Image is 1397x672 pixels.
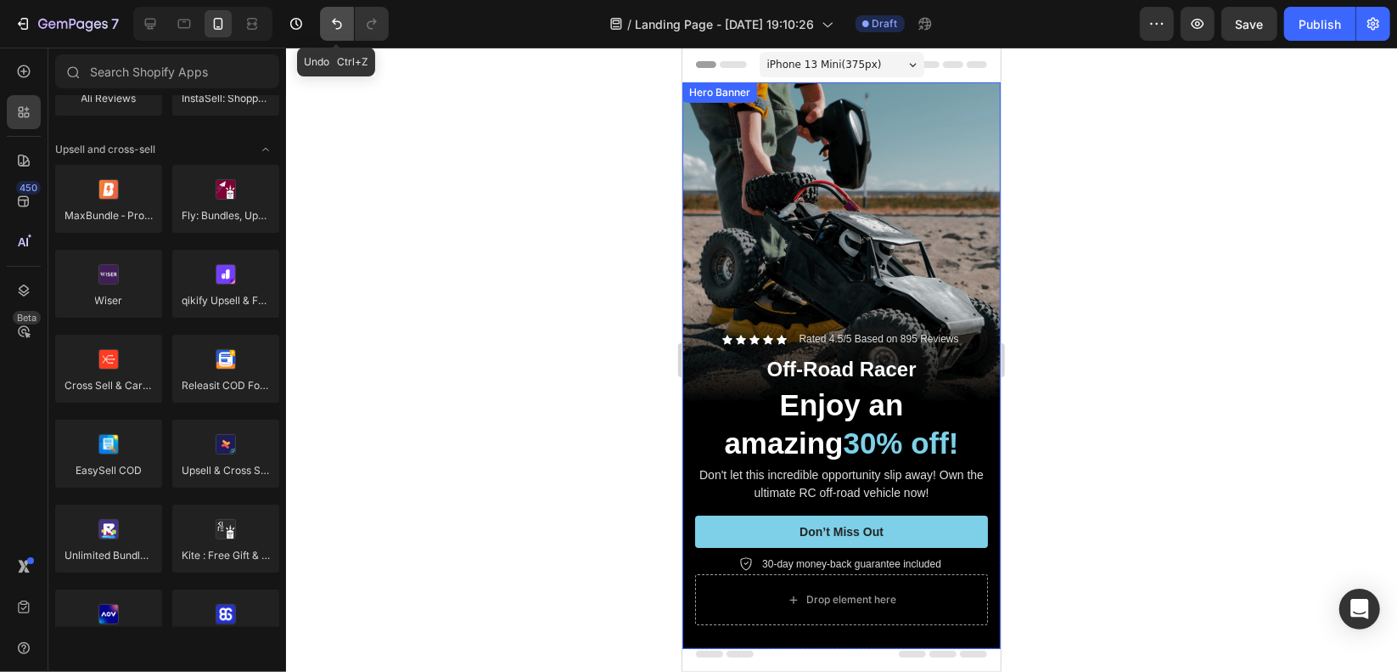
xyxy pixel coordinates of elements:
div: Open Intercom Messenger [1339,589,1380,630]
span: Upsell and cross-sell [55,142,155,157]
span: Landing Page - [DATE] 19:10:26 [636,15,815,33]
span: / [628,15,632,33]
div: 450 [16,181,41,195]
span: Draft [872,16,898,31]
div: Beta [13,311,41,325]
input: Search Shopify Apps [55,54,279,88]
iframe: Design area [682,48,1001,672]
span: Save [1236,17,1264,31]
p: 7 [111,14,119,34]
button: 7 [7,7,126,41]
div: Publish [1299,15,1341,33]
div: Undo/Redo [320,7,389,41]
button: Publish [1284,7,1355,41]
button: Save [1221,7,1277,41]
span: Toggle open [252,136,279,163]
